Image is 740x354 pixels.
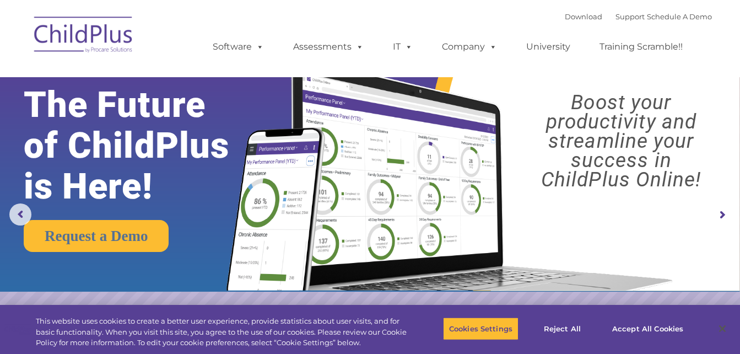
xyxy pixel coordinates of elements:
rs-layer: The Future of ChildPlus is Here! [24,84,260,207]
a: Schedule A Demo [647,12,712,21]
font: | [565,12,712,21]
button: Cookies Settings [443,317,518,340]
button: Close [710,317,734,341]
a: IT [382,36,424,58]
a: Software [202,36,275,58]
a: University [515,36,581,58]
button: Reject All [528,317,597,340]
a: Request a Demo [24,220,169,252]
span: Last name [153,73,187,81]
div: This website uses cookies to create a better user experience, provide statistics about user visit... [36,316,407,348]
a: Company [431,36,508,58]
a: Support [615,12,645,21]
span: Phone number [153,118,200,126]
a: Download [565,12,602,21]
a: Training Scramble!! [588,36,694,58]
a: Assessments [282,36,375,58]
img: ChildPlus by Procare Solutions [29,9,139,64]
rs-layer: Boost your productivity and streamline your success in ChildPlus Online! [511,93,731,189]
button: Accept All Cookies [606,317,689,340]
